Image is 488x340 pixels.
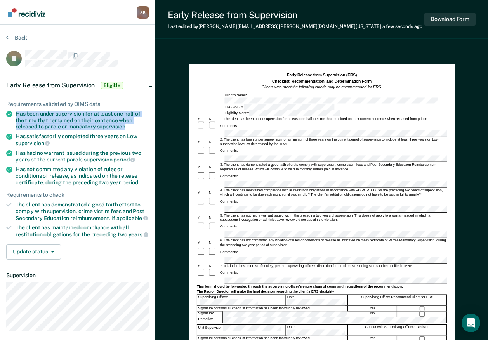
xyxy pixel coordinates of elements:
[424,13,476,26] button: Download Form
[219,174,238,179] div: Comments:
[197,312,223,317] div: Signature:
[16,201,149,221] div: The client has demonstrated a good faith effort to comply with supervision, crime victim fees and...
[168,9,422,21] div: Early Release from Supervision
[208,241,219,245] div: N
[348,295,447,305] div: Supervising Officer Recommend Client for ERS
[197,306,348,311] div: Signature confirms all checklist information has been thoroughly reviewed.
[196,290,446,294] div: The Region Director will make the final decision regarding the client's ERS eligibility
[168,24,422,29] div: Last edited by [PERSON_NAME][EMAIL_ADDRESS][PERSON_NAME][DOMAIN_NAME][US_STATE]
[6,101,149,108] div: Requirements validated by OIMS data
[219,138,447,147] div: 2. The client has been under supervision for a minimum of three years on the current period of su...
[261,85,382,90] em: Clients who meet the following criteria may be recommended for ERS.
[208,264,219,269] div: N
[137,6,149,19] button: Profile dropdown button
[219,188,447,197] div: 4. The client has maintained compliance with all restitution obligations in accordance with PD/PO...
[208,140,219,144] div: N
[382,24,422,29] span: a few seconds ago
[219,213,447,222] div: 5. The client has not had a warrant issued within the preceding two years of supervision. This do...
[208,190,219,195] div: N
[6,244,61,260] button: Update status
[196,117,208,121] div: Y
[219,117,447,121] div: 1. The client has been under supervision for at least one-half the time that remained on their cu...
[286,325,347,335] div: Date:
[8,8,45,17] img: Recidiviz
[224,110,340,116] div: Eligibility Month:
[196,215,208,220] div: Y
[6,34,27,41] button: Back
[462,314,480,332] div: Open Intercom Messenger
[97,123,125,130] span: supervision
[196,264,208,269] div: Y
[348,306,398,311] div: Yes
[196,241,208,245] div: Y
[16,133,149,146] div: Has satisfactorily completed three years on Low
[137,6,149,19] div: S B
[219,149,238,154] div: Comments:
[219,199,238,204] div: Comments:
[197,295,286,305] div: Supervising Officer:
[116,215,148,221] span: applicable
[219,264,447,269] div: 7. It is in the best interest of society, per the supervising officer's discretion for the client...
[196,140,208,144] div: Y
[129,231,148,238] span: years
[197,317,223,323] div: Remarks:
[16,111,149,130] div: Has been under supervision for at least one half of the time that remained on their sentence when...
[286,295,347,305] div: Date:
[224,93,447,104] div: Client's Name:
[219,163,447,172] div: 3. The client has demonstrated a good faith effort to comply with supervision, crime victim fees ...
[272,79,372,84] strong: Checklist, Recommendation, and Determination Form
[208,165,219,170] div: N
[219,239,447,248] div: 6. The client has not committed any violation of rules or conditions of release as indicated on t...
[196,284,446,289] div: This form should be forwarded through the supervising officer's entire chain of command, regardle...
[196,190,208,195] div: Y
[287,73,357,78] strong: Early Release from Supervision (ERS)
[6,82,95,89] span: Early Release from Supervision
[16,140,50,146] span: supervision
[219,271,238,275] div: Comments:
[16,224,149,238] div: The client has maintained compliance with all restitution obligations for the preceding two
[101,82,123,89] span: Eligible
[348,312,397,317] div: No
[348,325,447,335] div: Concur with Supervising Officer's Decision
[113,156,135,163] span: period
[6,272,149,279] dt: Supervision
[197,325,286,335] div: Unit Supervisor:
[6,192,149,198] div: Requirements to check
[224,104,335,110] div: TDCJ/SID #:
[219,124,238,128] div: Comments:
[208,117,219,121] div: N
[219,225,238,229] div: Comments:
[16,150,149,163] div: Has had no warrant issued during the previous two years of the current parole supervision
[122,179,138,186] span: period
[16,166,149,186] div: Has not committed any violation of rules or conditions of release, as indicated on the release ce...
[196,165,208,170] div: Y
[219,250,238,255] div: Comments:
[208,215,219,220] div: N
